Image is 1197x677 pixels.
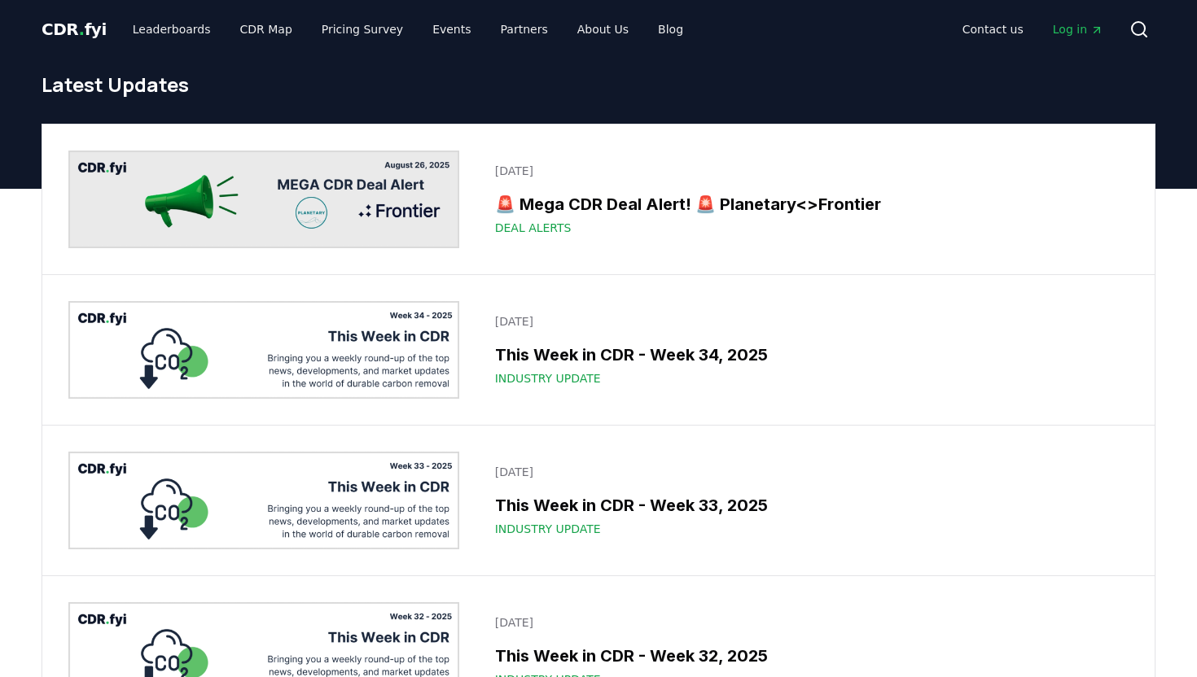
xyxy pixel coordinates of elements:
[564,15,642,44] a: About Us
[120,15,696,44] nav: Main
[485,304,1129,396] a: [DATE]This Week in CDR - Week 34, 2025Industry Update
[495,220,572,236] span: Deal Alerts
[1053,21,1103,37] span: Log in
[495,644,1119,668] h3: This Week in CDR - Week 32, 2025
[1040,15,1116,44] a: Log in
[485,454,1129,547] a: [DATE]This Week in CDR - Week 33, 2025Industry Update
[495,614,1119,631] p: [DATE]
[79,20,85,39] span: .
[68,151,459,248] img: 🚨 Mega CDR Deal Alert! 🚨 Planetary<>Frontier blog post image
[495,370,601,387] span: Industry Update
[949,15,1116,44] nav: Main
[68,452,459,549] img: This Week in CDR - Week 33, 2025 blog post image
[68,301,459,399] img: This Week in CDR - Week 34, 2025 blog post image
[42,20,107,39] span: CDR fyi
[309,15,416,44] a: Pricing Survey
[645,15,696,44] a: Blog
[495,464,1119,480] p: [DATE]
[120,15,224,44] a: Leaderboards
[485,153,1129,246] a: [DATE]🚨 Mega CDR Deal Alert! 🚨 Planetary<>FrontierDeal Alerts
[419,15,484,44] a: Events
[42,18,107,41] a: CDR.fyi
[488,15,561,44] a: Partners
[495,313,1119,330] p: [DATE]
[949,15,1037,44] a: Contact us
[495,521,601,537] span: Industry Update
[227,15,305,44] a: CDR Map
[495,343,1119,367] h3: This Week in CDR - Week 34, 2025
[495,192,1119,216] h3: 🚨 Mega CDR Deal Alert! 🚨 Planetary<>Frontier
[495,493,1119,518] h3: This Week in CDR - Week 33, 2025
[495,163,1119,179] p: [DATE]
[42,72,1155,98] h1: Latest Updates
